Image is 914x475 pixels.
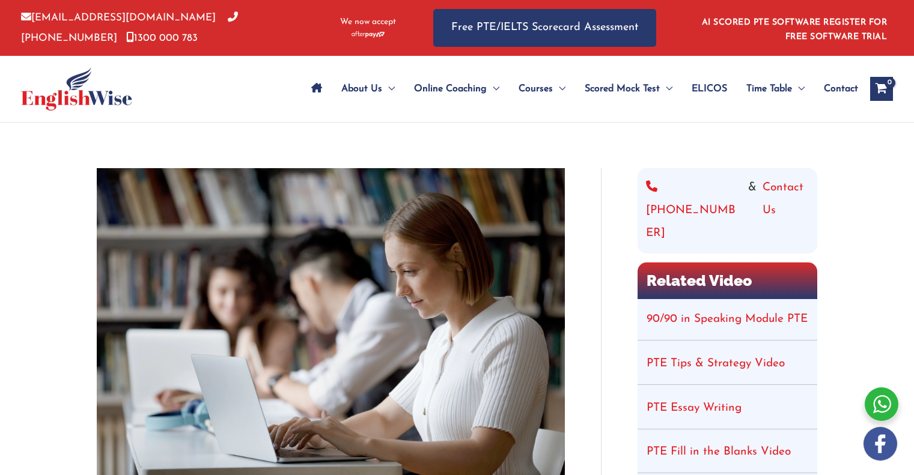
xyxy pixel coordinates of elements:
a: 90/90 in Speaking Module PTE [647,313,808,325]
span: Courses [519,68,553,110]
span: We now accept [340,16,396,28]
span: Contact [824,68,858,110]
a: [PHONE_NUMBER] [21,13,238,43]
img: Afterpay-Logo [352,31,385,38]
a: Contact Us [763,177,809,245]
span: About Us [341,68,382,110]
a: Free PTE/IELTS Scorecard Assessment [433,9,656,47]
span: Menu Toggle [382,68,395,110]
span: ELICOS [692,68,727,110]
a: AI SCORED PTE SOFTWARE REGISTER FOR FREE SOFTWARE TRIAL [702,18,888,41]
a: CoursesMenu Toggle [509,68,575,110]
img: white-facebook.png [864,427,897,461]
span: Menu Toggle [660,68,672,110]
span: Menu Toggle [792,68,805,110]
a: ELICOS [682,68,737,110]
span: Menu Toggle [487,68,499,110]
a: [PHONE_NUMBER] [646,177,742,245]
a: About UsMenu Toggle [332,68,404,110]
span: Online Coaching [414,68,487,110]
span: Time Table [746,68,792,110]
div: & [646,177,809,245]
nav: Site Navigation: Main Menu [302,68,858,110]
h2: Related Video [638,262,817,299]
a: PTE Essay Writing [647,402,742,414]
a: [EMAIL_ADDRESS][DOMAIN_NAME] [21,13,216,23]
a: Online CoachingMenu Toggle [404,68,509,110]
a: PTE Tips & Strategy Video [647,358,785,369]
a: PTE Fill in the Blanks Video [647,446,791,458]
aside: Header Widget 1 [695,8,893,47]
a: Contact [814,68,858,110]
a: Time TableMenu Toggle [737,68,814,110]
span: Scored Mock Test [585,68,660,110]
a: 1300 000 783 [126,33,198,43]
a: Scored Mock TestMenu Toggle [575,68,682,110]
img: cropped-ew-logo [21,67,132,110]
a: View Shopping Cart, empty [870,77,893,101]
span: Menu Toggle [553,68,565,110]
